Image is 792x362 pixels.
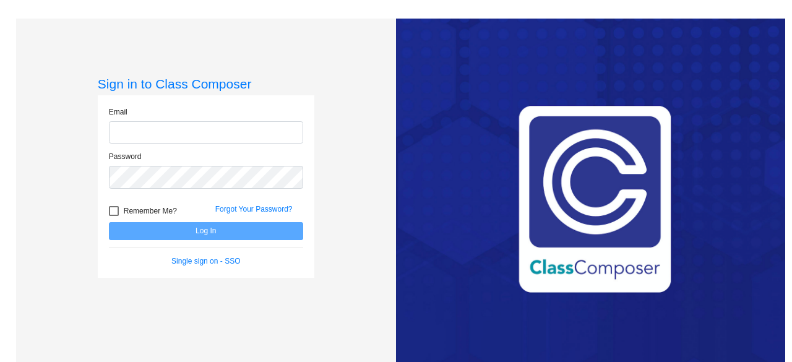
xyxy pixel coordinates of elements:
[171,257,240,265] a: Single sign on - SSO
[109,106,127,118] label: Email
[98,76,314,92] h3: Sign in to Class Composer
[215,205,293,213] a: Forgot Your Password?
[124,204,177,218] span: Remember Me?
[109,151,142,162] label: Password
[109,222,303,240] button: Log In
